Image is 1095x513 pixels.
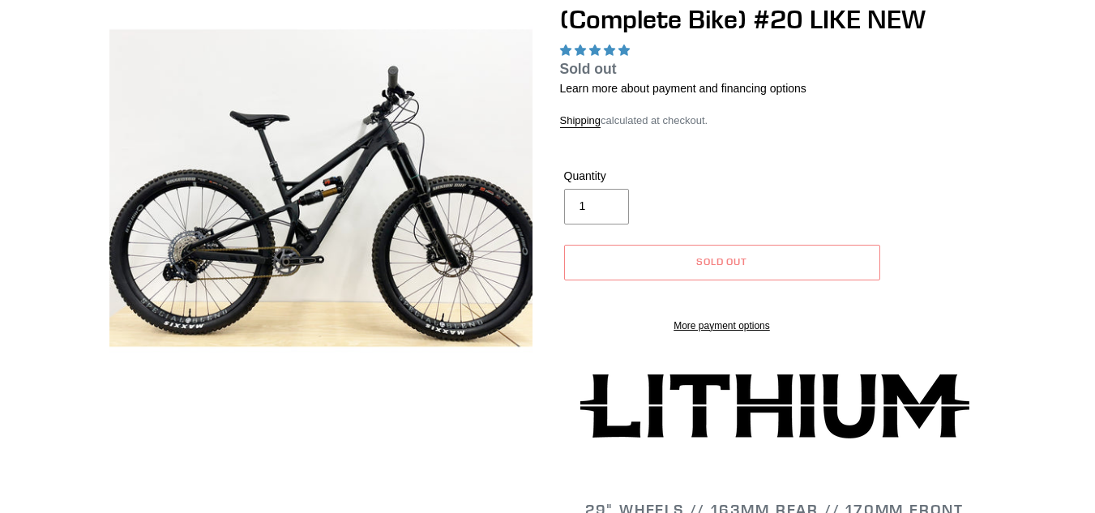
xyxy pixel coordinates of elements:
img: Lithium-Logo_480x480.png [580,374,969,438]
a: More payment options [564,318,880,333]
span: 5.00 stars [560,44,633,57]
a: Shipping [560,114,601,128]
button: Sold out [564,245,880,280]
a: Learn more about payment and financing options [560,82,806,95]
div: calculated at checkout. [560,113,990,129]
span: Sold out [696,255,748,267]
span: Sold out [560,61,617,77]
label: Quantity [564,168,718,185]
